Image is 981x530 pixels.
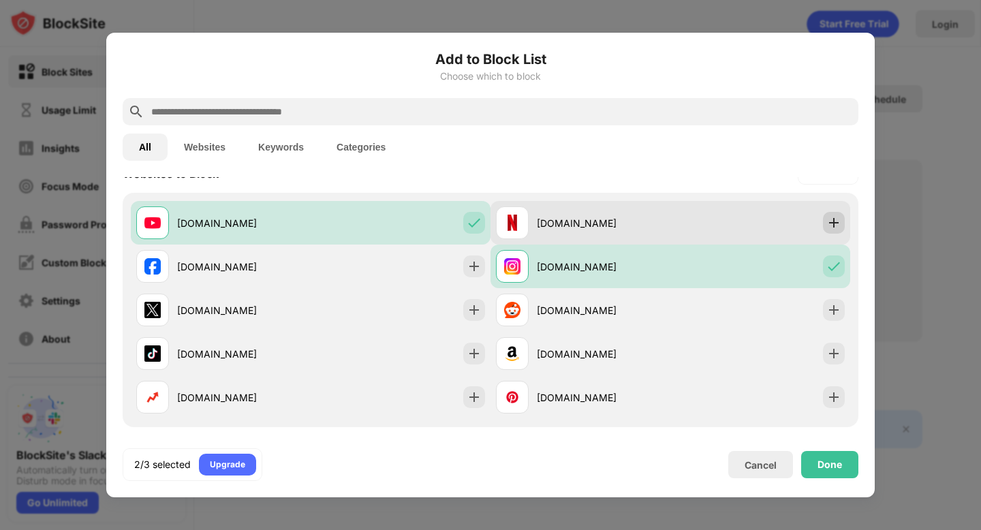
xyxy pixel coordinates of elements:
[504,215,520,231] img: favicons
[177,260,311,274] div: [DOMAIN_NAME]
[504,302,520,318] img: favicons
[537,347,670,361] div: [DOMAIN_NAME]
[134,458,191,471] div: 2/3 selected
[320,134,402,161] button: Categories
[504,345,520,362] img: favicons
[144,302,161,318] img: favicons
[123,49,858,69] h6: Add to Block List
[177,390,311,405] div: [DOMAIN_NAME]
[537,216,670,230] div: [DOMAIN_NAME]
[128,104,144,120] img: search.svg
[123,71,858,82] div: Choose which to block
[177,216,311,230] div: [DOMAIN_NAME]
[177,347,311,361] div: [DOMAIN_NAME]
[210,458,245,471] div: Upgrade
[168,134,242,161] button: Websites
[242,134,320,161] button: Keywords
[504,258,520,275] img: favicons
[144,345,161,362] img: favicons
[123,134,168,161] button: All
[504,389,520,405] img: favicons
[817,459,842,470] div: Done
[745,459,777,471] div: Cancel
[144,258,161,275] img: favicons
[537,260,670,274] div: [DOMAIN_NAME]
[144,215,161,231] img: favicons
[144,389,161,405] img: favicons
[537,390,670,405] div: [DOMAIN_NAME]
[177,303,311,317] div: [DOMAIN_NAME]
[537,303,670,317] div: [DOMAIN_NAME]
